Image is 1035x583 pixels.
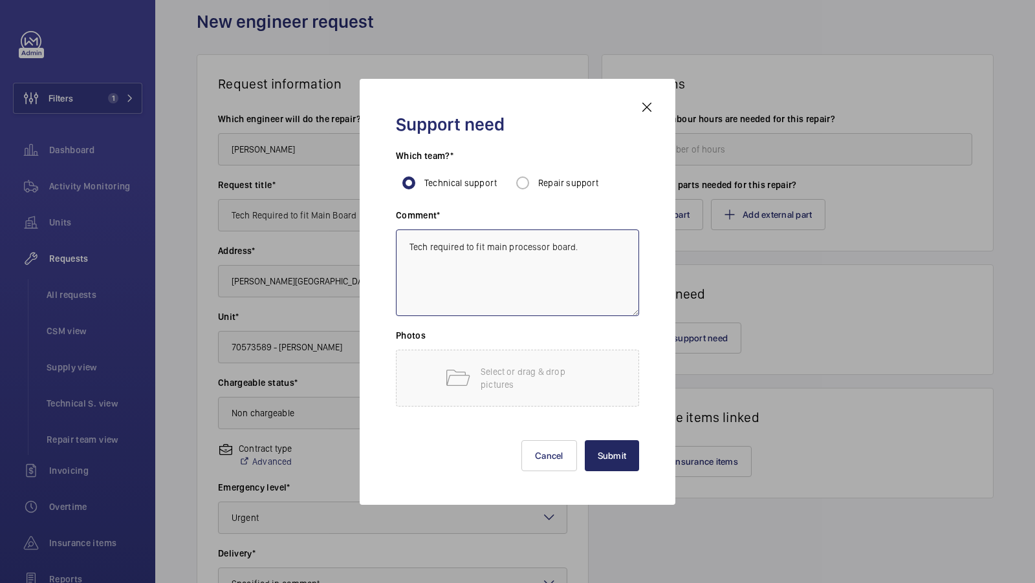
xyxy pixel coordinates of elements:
[396,112,639,136] h2: Support need
[521,440,577,471] button: Cancel
[424,178,497,188] span: Technical support
[481,365,591,391] p: Select or drag & drop pictures
[585,440,640,471] button: Submit
[396,209,639,229] h3: Comment*
[538,178,599,188] span: Repair support
[396,149,639,170] h3: Which team?*
[396,329,639,350] h3: Photos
